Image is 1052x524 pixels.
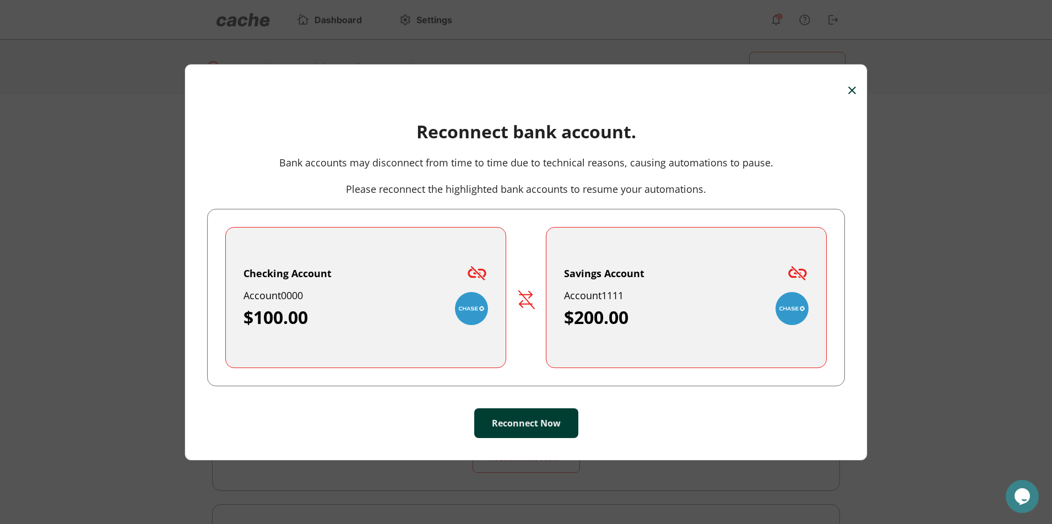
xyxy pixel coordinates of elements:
img: Bank Logo [776,292,809,325]
div: Account 1111 [564,289,776,302]
p: Please reconnect the highlighted bank accounts to resume your automations. [207,182,845,196]
p: Reconnect bank account. [207,121,845,143]
img: Disconnected Icon [466,262,488,284]
img: Close Button [848,87,856,94]
div: Savings Account [564,267,644,280]
p: Bank accounts may disconnect from time to time due to technical reasons, causing automations to p... [207,156,845,169]
div: Checking Account [243,267,332,280]
button: Reconnect Now [474,408,578,438]
div: $200.00 [564,306,776,328]
img: Disconnected Icon [787,262,809,284]
iframe: chat widget [1006,480,1041,513]
div: $100.00 [243,306,455,328]
div: Account 0000 [243,289,455,302]
img: Bank Logo [455,292,488,325]
button: Savings AccountDisconnected IconAccount1111$200.00Bank Logo [546,227,827,368]
button: Checking AccountDisconnected IconAccount0000$100.00Bank Logo [225,227,506,368]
